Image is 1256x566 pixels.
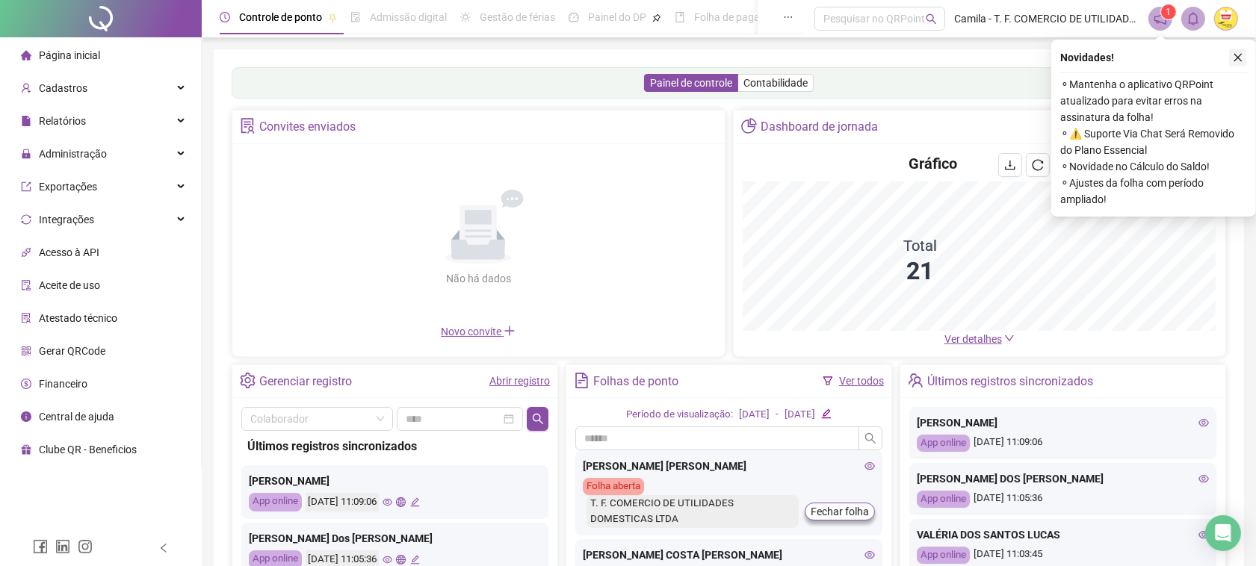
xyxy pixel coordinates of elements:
[917,526,1209,543] div: VALÉRIA DOS SANTOS LUCAS
[927,369,1093,394] div: Últimos registros sincronizados
[1004,333,1015,343] span: down
[917,470,1209,487] div: [PERSON_NAME] DOS [PERSON_NAME]
[370,11,447,23] span: Admissão digital
[306,493,379,511] div: [DATE] 11:09:06
[21,379,31,389] span: dollar
[409,270,547,287] div: Não há dados
[1233,52,1243,63] span: close
[1198,473,1209,484] span: eye
[460,12,471,22] span: sun
[917,491,1209,508] div: [DATE] 11:05:36
[239,11,322,23] span: Controle de ponto
[864,432,876,444] span: search
[776,407,779,423] div: -
[39,279,100,291] span: Aceite de uso
[917,414,1209,431] div: [PERSON_NAME]
[1060,76,1247,125] span: ⚬ Mantenha o aplicativo QRPoint atualizado para evitar erros na assinatura da folha!
[864,461,875,471] span: eye
[805,503,875,520] button: Fechar folha
[396,497,406,507] span: global
[694,11,790,23] span: Folha de pagamento
[383,497,392,507] span: eye
[21,346,31,356] span: qrcode
[247,437,542,455] div: Últimos registros sincronizados
[383,555,392,565] span: eye
[821,408,831,418] span: edit
[410,555,420,565] span: edit
[1060,158,1247,175] span: ⚬ Novidade no Cálculo do Saldo!
[1187,12,1200,25] span: bell
[21,280,31,290] span: audit
[240,118,256,134] span: solution
[21,83,31,93] span: user-add
[1215,7,1237,30] img: 23958
[675,12,685,22] span: book
[21,411,31,422] span: info-circle
[39,444,137,455] span: Clube QR - Beneficios
[1198,529,1209,540] span: eye
[489,375,550,387] a: Abrir registro
[909,153,957,174] h4: Gráfico
[1032,159,1044,171] span: reload
[587,495,799,528] div: T. F. COMERCIO DE UTILIDADES DOMESTICAS LTDA
[396,555,406,565] span: global
[21,50,31,60] span: home
[785,407,815,423] div: [DATE]
[1205,515,1241,551] div: Open Intercom Messenger
[21,116,31,126] span: file
[626,407,733,423] div: Período de visualização:
[954,10,1139,27] span: Camila - T. F. COMERCIO DE UTILIDADES DOMESTICAS LTDA
[811,503,869,520] span: Fechar folha
[652,13,661,22] span: pushpin
[1198,417,1209,428] span: eye
[917,435,970,452] div: App online
[259,369,352,394] div: Gerenciar registro
[1060,49,1114,66] span: Novidades !
[532,413,544,425] span: search
[1161,4,1176,19] sup: 1
[741,118,757,134] span: pie-chart
[1004,159,1016,171] span: download
[39,214,94,226] span: Integrações
[21,444,31,455] span: gift
[739,407,770,423] div: [DATE]
[917,435,1209,452] div: [DATE] 11:09:06
[917,491,970,508] div: App online
[944,333,1002,345] span: Ver detalhes
[944,333,1015,345] a: Ver detalhes down
[21,214,31,225] span: sync
[441,326,516,338] span: Novo convite
[350,12,361,22] span: file-done
[1060,175,1247,208] span: ⚬ Ajustes da folha com período ampliado!
[1154,12,1167,25] span: notification
[583,478,644,495] div: Folha aberta
[328,13,337,22] span: pushpin
[480,11,555,23] span: Gestão de férias
[39,246,99,258] span: Acesso à API
[783,12,793,22] span: ellipsis
[761,114,878,140] div: Dashboard de jornada
[39,312,117,324] span: Atestado técnico
[259,114,356,140] div: Convites enviados
[220,12,230,22] span: clock-circle
[39,82,87,94] span: Cadastros
[410,497,420,507] span: edit
[583,547,875,563] div: [PERSON_NAME] COSTA [PERSON_NAME]
[583,458,875,474] div: [PERSON_NAME] [PERSON_NAME]
[588,11,646,23] span: Painel do DP
[158,543,169,553] span: left
[21,247,31,258] span: api
[839,375,884,387] a: Ver todos
[39,411,114,423] span: Central de ajuda
[21,149,31,159] span: lock
[864,550,875,560] span: eye
[39,345,105,357] span: Gerar QRCode
[743,77,808,89] span: Contabilidade
[917,547,970,564] div: App online
[55,539,70,554] span: linkedin
[240,373,256,388] span: setting
[39,49,100,61] span: Página inicial
[249,530,541,547] div: [PERSON_NAME] Dos [PERSON_NAME]
[39,378,87,390] span: Financeiro
[249,473,541,489] div: [PERSON_NAME]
